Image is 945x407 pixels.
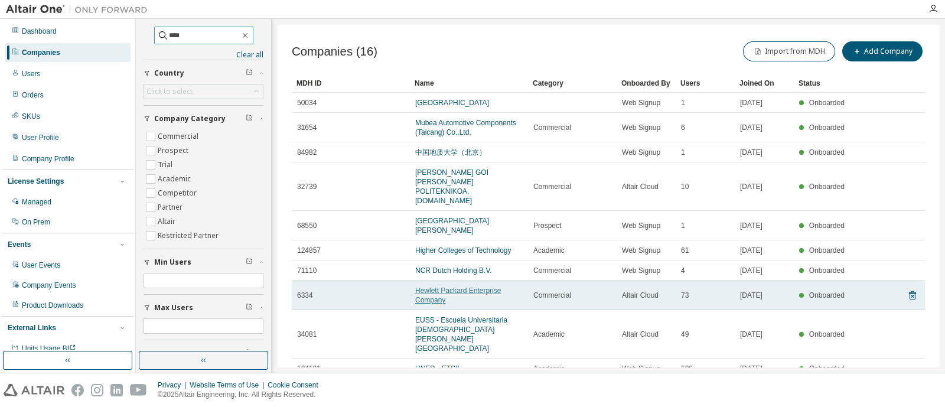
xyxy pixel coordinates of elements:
a: [GEOGRAPHIC_DATA] [415,99,489,107]
span: Onboarded [809,364,845,373]
span: Onboarded [809,99,845,107]
label: Partner [158,200,185,214]
a: [PERSON_NAME] GOI [PERSON_NAME] POLITEKNIKOA, [DOMAIN_NAME] [415,168,488,205]
span: Onboarded [809,148,845,157]
span: Onboarded [809,222,845,230]
span: 1 [681,148,685,157]
span: Companies (16) [292,45,377,58]
span: 71110 [297,266,317,275]
button: Min Users [144,249,263,275]
span: Web Signup [622,266,660,275]
span: Clear filter [246,69,253,78]
img: facebook.svg [71,384,84,396]
a: Higher Colleges of Technology [415,246,511,255]
a: [GEOGRAPHIC_DATA][PERSON_NAME] [415,217,489,235]
div: Status [799,74,848,93]
span: Units Usage BI [22,344,76,353]
span: 104191 [297,364,321,373]
span: Web Signup [622,148,660,157]
a: UNED - ETSII [415,364,460,373]
span: 10 [681,182,689,191]
span: Onboarded [809,123,845,132]
span: [DATE] [740,98,762,108]
span: Commercial [533,291,571,300]
span: 106 [681,364,693,373]
div: Onboarded By [621,74,671,93]
span: Commercial [533,182,571,191]
div: Click to select [144,84,263,99]
span: Web Signup [622,246,660,255]
label: Academic [158,172,193,186]
div: Events [8,240,31,249]
a: EUSS - Escuela Universitaria [DEMOGRAPHIC_DATA] [PERSON_NAME][GEOGRAPHIC_DATA] [415,316,507,353]
div: SKUs [22,112,40,121]
div: Users [22,69,40,79]
span: Web Signup [622,123,660,132]
span: 34081 [297,330,317,339]
span: 124857 [297,246,321,255]
span: 84982 [297,148,317,157]
span: Onboarded [809,246,845,255]
button: Company Category [144,106,263,132]
div: External Links [8,323,56,333]
label: Trial [158,158,175,172]
span: 6334 [297,291,313,300]
span: [DATE] [740,123,762,132]
span: Web Signup [622,364,660,373]
span: [DATE] [740,148,762,157]
span: Country [154,69,184,78]
a: 中国地质大学（北京） [415,148,486,157]
img: youtube.svg [130,384,147,396]
label: Prospect [158,144,191,158]
a: Clear all [144,50,263,60]
div: User Events [22,261,60,270]
span: Max Users [154,303,193,312]
span: Onboarded [809,330,845,338]
span: 32739 [297,182,317,191]
div: Click to select [146,87,193,96]
span: [DATE] [740,364,762,373]
div: Orders [22,90,44,100]
span: Clear filter [246,349,253,358]
span: 4 [681,266,685,275]
span: 68550 [297,221,317,230]
span: 49 [681,330,689,339]
span: Onboarded [809,183,845,191]
span: Prospect [533,221,561,230]
a: Hewlett Packard Enterprise Company [415,286,501,304]
span: Clear filter [246,258,253,267]
img: linkedin.svg [110,384,123,396]
a: NCR Dutch Holding B.V. [415,266,492,275]
span: [DATE] [740,246,762,255]
div: Cookie Consent [268,380,325,390]
div: Joined On [739,74,789,93]
span: Altair Cloud [622,330,659,339]
div: Managed [22,197,51,207]
span: 1 [681,98,685,108]
div: Name [415,74,523,93]
div: MDH ID [296,74,405,93]
button: Country [144,60,263,86]
span: 6 [681,123,685,132]
span: 1 [681,221,685,230]
span: Clear filter [246,114,253,123]
span: Onboarded [809,266,845,275]
span: Min Users [154,258,191,267]
span: 31654 [297,123,317,132]
img: altair_logo.svg [4,384,64,396]
span: 50034 [297,98,317,108]
label: Competitor [158,186,199,200]
span: Is Channel Partner [154,349,226,358]
div: User Profile [22,133,59,142]
span: Altair Cloud [622,291,659,300]
button: Import from MDH [743,41,835,61]
span: [DATE] [740,182,762,191]
span: 73 [681,291,689,300]
span: Altair Cloud [622,182,659,191]
span: Clear filter [246,303,253,312]
button: Max Users [144,295,263,321]
div: Dashboard [22,27,57,36]
div: Product Downloads [22,301,83,310]
div: Website Terms of Use [190,380,268,390]
button: Add Company [842,41,923,61]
